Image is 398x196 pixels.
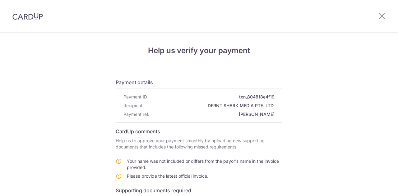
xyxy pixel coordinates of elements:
[116,45,282,56] h4: Help us verify your payment
[150,94,275,100] span: txn_804818e4f19
[123,111,149,117] span: Payment ref.
[127,173,208,179] span: Please provide the latest official invoice.
[12,12,43,20] img: CardUp
[116,79,282,86] h6: Payment details
[116,128,282,135] h6: CardUp comments
[145,103,275,109] span: DFRNT SHARK MEDIA PTE. LTD.
[123,103,142,109] span: Recipient
[152,111,275,117] span: [PERSON_NAME]
[116,138,282,150] p: Help us to approve your payment smoothly by uploading new supporting documents that includes the ...
[127,158,279,170] span: Your name was not included or differs from the payor's name in the invoice provided.
[116,187,282,194] h6: Supporting documents required
[123,94,147,100] span: Payment ID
